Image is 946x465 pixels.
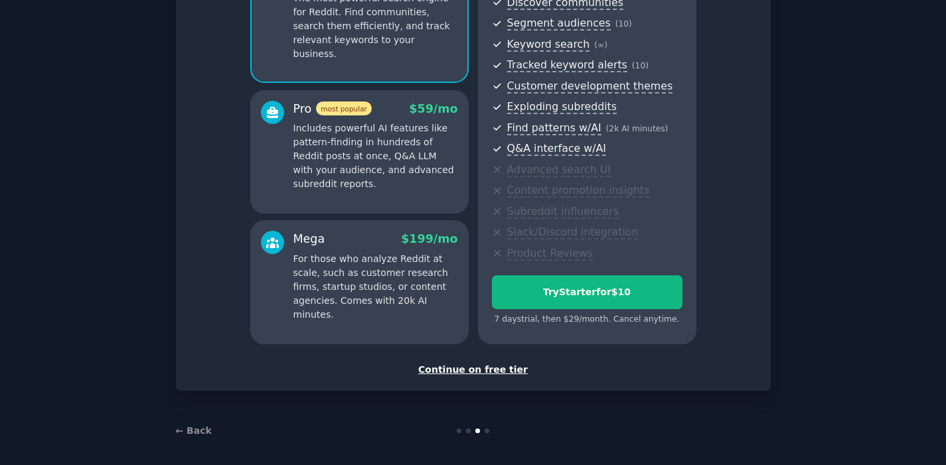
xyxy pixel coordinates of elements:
[492,275,682,309] button: TryStarterfor$10
[507,100,617,114] span: Exploding subreddits
[409,102,457,115] span: $ 59 /mo
[507,247,593,261] span: Product Reviews
[615,19,632,29] span: ( 10 )
[507,205,619,219] span: Subreddit influencers
[507,184,650,198] span: Content promotion insights
[293,252,458,322] p: For those who analyze Reddit at scale, such as customer research firms, startup studios, or conte...
[507,58,627,72] span: Tracked keyword alerts
[316,101,372,115] span: most popular
[606,124,669,133] span: ( 2k AI minutes )
[190,363,757,377] div: Continue on free tier
[493,285,682,299] div: Try Starter for $10
[507,121,601,135] span: Find patterns w/AI
[632,61,649,70] span: ( 10 )
[507,142,606,156] span: Q&A interface w/AI
[507,80,673,94] span: Customer development themes
[507,163,611,177] span: Advanced search UI
[176,425,212,436] a: ← Back
[507,17,611,31] span: Segment audiences
[401,232,457,245] span: $ 199 /mo
[492,314,682,326] div: 7 days trial, then $ 29 /month . Cancel anytime.
[293,121,458,191] p: Includes powerful AI features like pattern-finding in hundreds of Reddit posts at once, Q&A LLM w...
[507,38,590,52] span: Keyword search
[594,40,607,50] span: ( ∞ )
[293,101,372,117] div: Pro
[293,231,325,247] div: Mega
[507,226,639,239] span: Slack/Discord integration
